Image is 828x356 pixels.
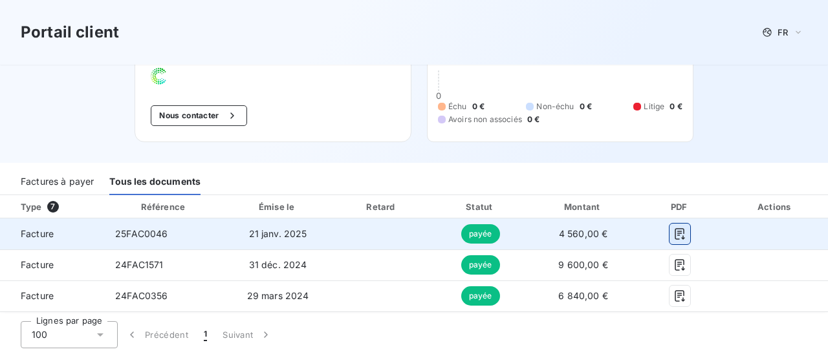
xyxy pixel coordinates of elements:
span: Facture [10,258,94,271]
span: 24FAC1571 [115,259,163,270]
span: Non-échu [536,101,574,112]
span: 1 [204,328,207,341]
span: 0 € [670,101,682,112]
div: Retard [334,200,429,213]
span: 100 [32,328,47,341]
span: payée [461,224,500,244]
span: 29 mars 2024 [247,290,309,301]
div: Émise le [226,200,330,213]
div: Référence [141,202,185,212]
span: Avoirs non associés [448,114,522,125]
span: 25FAC0046 [115,228,168,239]
span: payée [461,286,500,306]
h3: Portail client [21,21,119,44]
div: Statut [434,200,526,213]
span: 9 600,00 € [558,259,608,270]
span: 31 déc. 2024 [249,259,307,270]
span: Litige [644,101,664,112]
span: 7 [47,201,59,213]
span: 0 [436,90,441,101]
span: 6 840,00 € [558,290,608,301]
span: 24FAC0356 [115,290,168,301]
img: Company logo [151,68,234,85]
button: Nous contacter [151,105,246,126]
span: Facture [10,227,94,240]
span: 0 € [472,101,485,112]
button: Précédent [118,321,196,348]
div: Factures à payer [21,168,94,195]
div: Tous les documents [109,168,201,195]
button: 1 [196,321,215,348]
span: 0 € [580,101,592,112]
div: Actions [725,200,825,213]
span: payée [461,255,500,275]
div: Montant [532,200,635,213]
div: PDF [640,200,720,213]
button: Suivant [215,321,280,348]
span: 4 560,00 € [559,228,608,239]
span: 21 janv. 2025 [249,228,307,239]
div: Type [13,200,102,213]
span: Facture [10,289,94,302]
span: FR [778,27,788,37]
span: 0 € [527,114,539,125]
span: Échu [448,101,467,112]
